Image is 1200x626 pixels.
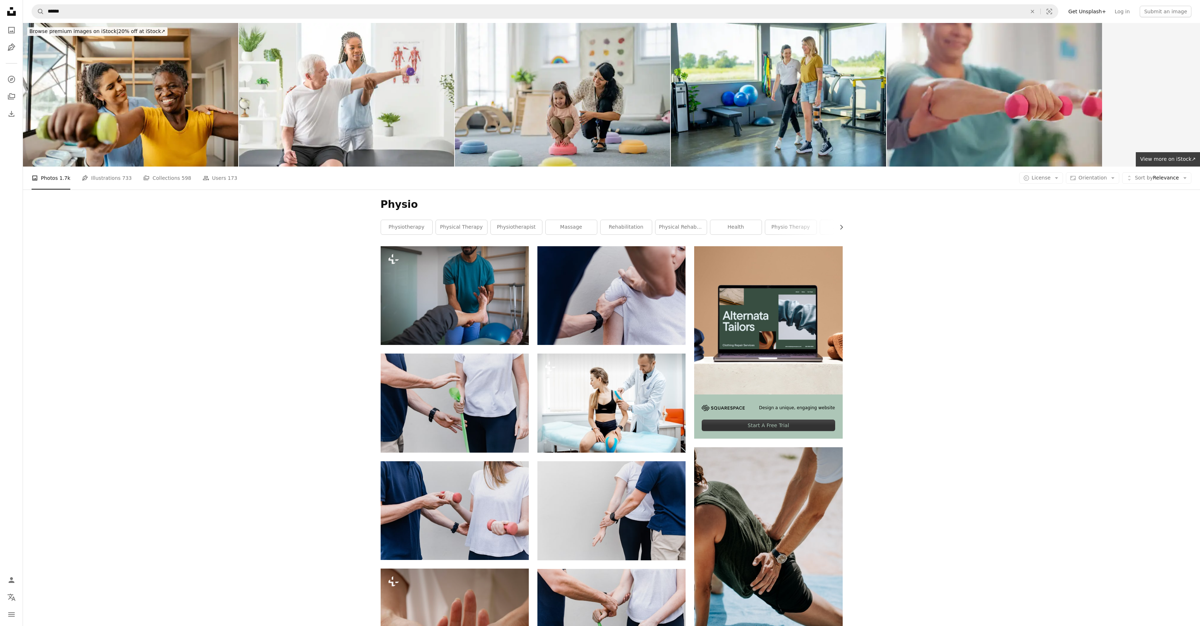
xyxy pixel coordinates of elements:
button: Search Unsplash [32,5,44,18]
span: Browse premium images on iStock | [29,28,118,34]
a: therapy [820,220,871,234]
a: person pressing man back kneeling on blue towel [694,555,842,561]
img: a man and a woman holding dumbs in their hands [381,461,529,560]
a: physio therapy [765,220,817,234]
a: Users 173 [203,167,237,190]
button: Clear [1025,5,1040,18]
a: Log in [1110,6,1134,17]
span: Design a unique, engaging website [759,405,835,411]
span: 598 [182,174,191,182]
a: Senior therapist applying kinesio tape on a woman's shoulder during the medical treatment in the ... [537,400,686,406]
button: License [1019,172,1063,184]
a: Explore [4,72,19,87]
span: Sort by [1135,175,1153,181]
a: A close-up of physiotherapist exercising with senior patient's leg in a physic room. [381,292,529,299]
a: physiotherapist [491,220,542,234]
a: View more on iStock↗ [1136,152,1200,167]
a: massage [546,220,597,234]
a: Design a unique, engaging websiteStart A Free Trial [694,246,842,439]
img: a man and a woman standing next to each other [537,461,686,560]
a: Get Unsplash+ [1064,6,1110,17]
a: Illustrations [4,40,19,55]
button: scroll list to the right [835,220,843,234]
a: a man and a woman holding dumbs in their hands [381,507,529,514]
div: Start A Free Trial [702,420,835,431]
span: Relevance [1135,174,1179,182]
a: Collections [4,89,19,104]
a: Download History [4,107,19,121]
span: 173 [228,174,237,182]
form: Find visuals sitewide [32,4,1058,19]
img: Senior therapist applying kinesio tape on a woman's shoulder during the medical treatment in the ... [537,354,686,453]
img: file-1707885205802-88dd96a21c72image [694,246,842,394]
span: Orientation [1078,175,1107,181]
img: Working on Mobility [671,23,886,167]
a: a man and a woman holding a green stick [537,615,686,621]
img: A close-up of physiotherapist exercising with senior patient's leg in a physic room. [381,246,529,345]
a: a person holding a green object in their hand [381,400,529,406]
button: Visual search [1041,5,1058,18]
img: Weights, physiotherapy and woman do exercise for consulting, medical service and wellness. Health... [887,23,1102,167]
a: a man and a woman standing next to each other [537,507,686,514]
img: Children's Physiotherapy [455,23,670,167]
a: physical therapy [436,220,487,234]
button: Submit an image [1140,6,1191,17]
img: a woman holding onto a man's arm [537,246,686,345]
button: Language [4,590,19,604]
a: Illustrations 733 [82,167,132,190]
a: rehabilitation [601,220,652,234]
h1: Physio [381,198,843,211]
a: health [710,220,762,234]
span: 20% off at iStock ↗ [29,28,165,34]
button: Orientation [1066,172,1119,184]
a: a woman holding onto a man's arm [537,292,686,299]
img: Black physiotherapist helping senior man with in clinic. Elderly man undergoing physiotherapy tre... [239,23,454,167]
a: Collections 598 [143,167,191,190]
img: Elderly woman doing physical therapy with dumbbells [23,23,238,167]
a: Browse premium images on iStock|20% off at iStock↗ [23,23,172,40]
img: a person holding a green object in their hand [381,354,529,452]
span: View more on iStock ↗ [1140,156,1196,162]
a: physiotherapy [381,220,432,234]
a: Photos [4,23,19,37]
a: Log in / Sign up [4,573,19,587]
a: physical rehabilitation [655,220,707,234]
span: License [1032,175,1051,181]
span: 733 [122,174,132,182]
button: Menu [4,607,19,622]
button: Sort byRelevance [1122,172,1191,184]
img: file-1705255347840-230a6ab5bca9image [702,405,745,411]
